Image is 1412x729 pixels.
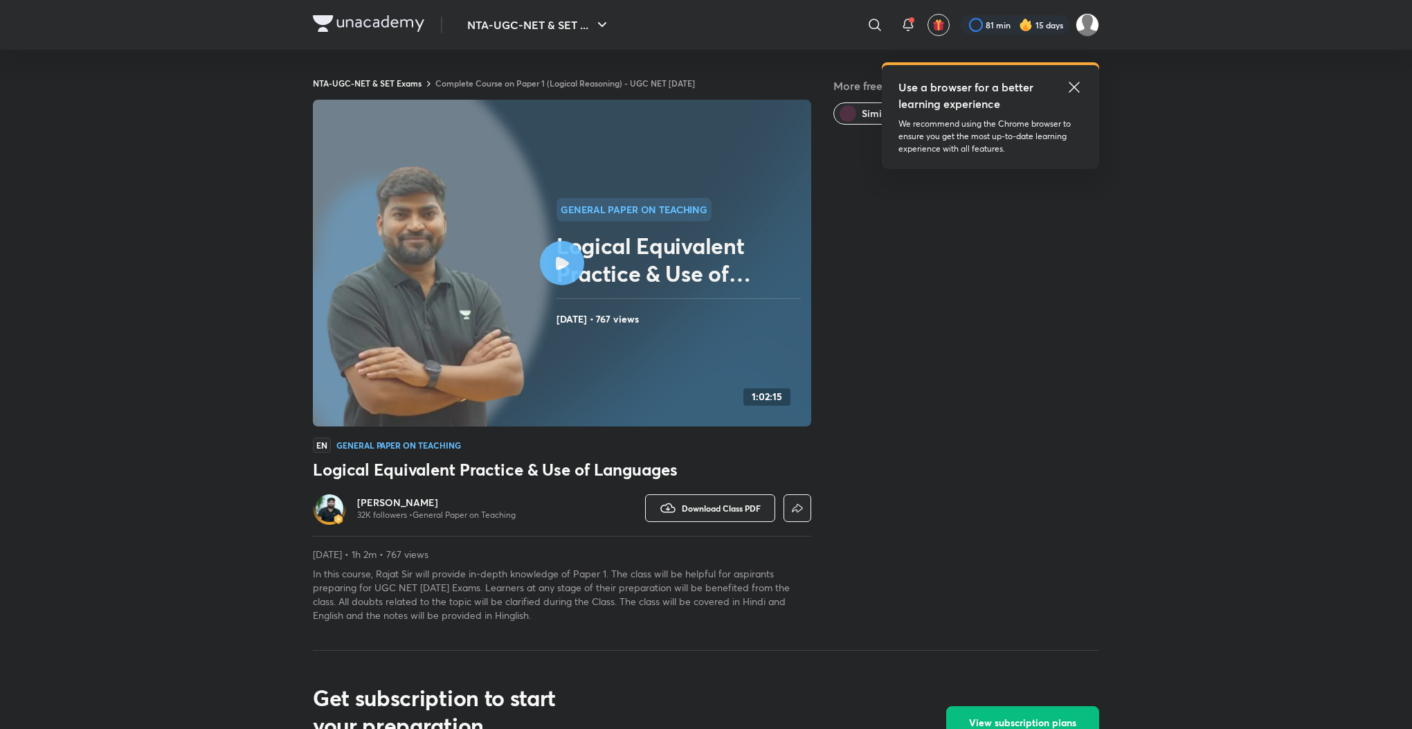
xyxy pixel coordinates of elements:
a: Company Logo [313,15,424,35]
img: avatar [932,19,945,31]
p: In this course, Rajat Sir will provide in-depth knowledge of Paper 1. The class will be helpful f... [313,567,811,622]
span: EN [313,438,331,453]
button: Similar classes [833,102,941,125]
span: Download Class PDF [682,503,761,514]
a: Avatarbadge [313,492,346,525]
h4: [DATE] • 767 views [556,310,806,328]
h3: Logical Equivalent Practice & Use of Languages [313,458,811,480]
span: Similar classes [862,107,929,120]
h4: General Paper on Teaching [336,441,461,449]
p: We recommend using the Chrome browser to ensure you get the most up-to-date learning experience w... [898,118,1083,155]
img: Avatar [316,494,343,522]
button: avatar [927,14,950,36]
button: Download Class PDF [645,494,775,522]
h4: 1:02:15 [752,391,782,403]
p: 32K followers • General Paper on Teaching [357,510,516,521]
img: Sakshi Nath [1076,13,1099,37]
h5: More free classes [833,78,1099,94]
a: NTA-UGC-NET & SET Exams [313,78,422,89]
h5: Use a browser for a better learning experience [898,79,1036,112]
h2: Logical Equivalent Practice & Use of Languages [556,232,806,287]
img: streak [1019,18,1033,32]
img: badge [334,514,343,524]
img: Company Logo [313,15,424,32]
a: [PERSON_NAME] [357,496,516,510]
button: NTA-UGC-NET & SET ... [459,11,619,39]
a: Complete Course on Paper 1 (Logical Reasoning) - UGC NET [DATE] [435,78,695,89]
p: [DATE] • 1h 2m • 767 views [313,548,811,561]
